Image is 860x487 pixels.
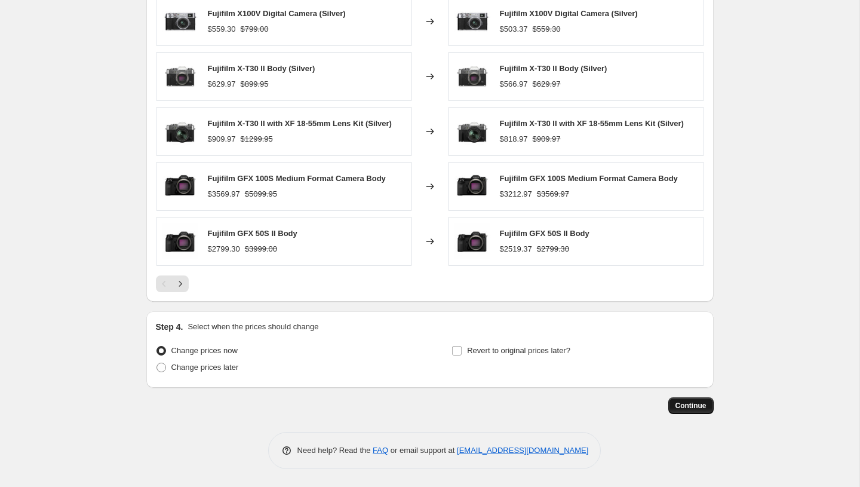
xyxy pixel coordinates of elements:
span: Fujifilm X100V Digital Camera (Silver) [500,9,638,18]
div: $629.97 [208,78,236,90]
h2: Step 4. [156,321,183,333]
img: GFX-100S-Medium-Format-Camera-Body-1_80x.jpg [454,169,490,204]
img: X-T30-II-Body-Silver-1_80x.jpg [454,59,490,94]
div: $559.30 [208,23,236,35]
button: Continue [668,397,714,414]
div: $3212.97 [500,188,532,200]
span: Fujifilm X-T30 II Body (Silver) [500,64,607,73]
strike: $909.97 [533,133,561,145]
img: GFX50S-II-Body-1_80x.jpg [454,223,490,259]
a: [EMAIL_ADDRESS][DOMAIN_NAME] [457,446,588,455]
img: GFX50S-II-Body-1_80x.jpg [162,223,198,259]
span: Fujifilm X-T30 II Body (Silver) [208,64,315,73]
img: GFX-100S-Medium-Format-Camera-Body-1_80x.jpg [162,169,198,204]
nav: Pagination [156,275,189,292]
strike: $5099.95 [245,188,277,200]
p: Select when the prices should change [188,321,318,333]
div: $566.97 [500,78,528,90]
span: Change prices later [171,363,239,372]
strike: $799.00 [241,23,269,35]
strike: $2799.30 [537,243,569,255]
span: Fujifilm X100V Digital Camera (Silver) [208,9,346,18]
span: or email support at [388,446,457,455]
span: Need help? Read the [297,446,373,455]
strike: $629.97 [533,78,561,90]
span: Fujifilm GFX 50S II Body [208,229,297,238]
strike: $3569.97 [537,188,569,200]
button: Next [172,275,189,292]
strike: $3999.00 [245,243,277,255]
img: X-T30-II-Body-Silver-1_80x.jpg [162,59,198,94]
span: Fujifilm GFX 100S Medium Format Camera Body [500,174,678,183]
strike: $559.30 [533,23,561,35]
img: fujifilm-x100v-silver-front_80x.jpg [162,4,198,39]
img: X-T30-II-with-XF-18-55mm-Lens-Kit-Silver-1_80x.jpg [454,114,490,149]
img: X-T30-II-with-XF-18-55mm-Lens-Kit-Silver-1_80x.jpg [162,114,198,149]
div: $2519.37 [500,243,532,255]
div: $503.37 [500,23,528,35]
img: fujifilm-x100v-silver-front_80x.jpg [454,4,490,39]
strike: $1299.95 [241,133,273,145]
span: Change prices now [171,346,238,355]
span: Fujifilm X-T30 II with XF 18-55mm Lens Kit (Silver) [208,119,392,128]
div: $3569.97 [208,188,240,200]
span: Continue [675,401,707,411]
div: $2799.30 [208,243,240,255]
div: $818.97 [500,133,528,145]
a: FAQ [373,446,388,455]
div: $909.97 [208,133,236,145]
span: Revert to original prices later? [467,346,570,355]
span: Fujifilm GFX 100S Medium Format Camera Body [208,174,386,183]
strike: $899.95 [241,78,269,90]
span: Fujifilm X-T30 II with XF 18-55mm Lens Kit (Silver) [500,119,684,128]
span: Fujifilm GFX 50S II Body [500,229,589,238]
